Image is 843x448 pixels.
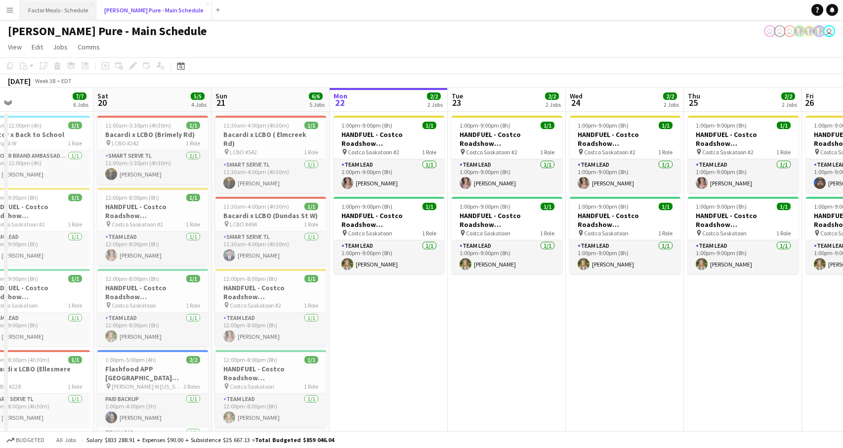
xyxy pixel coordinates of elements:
[688,130,799,148] h3: HANDFUEL - Costco Roadshow [GEOGRAPHIC_DATA], [GEOGRAPHIC_DATA]
[806,91,814,100] span: Fri
[332,97,347,108] span: 22
[578,203,629,210] span: 1:00pm-9:00pm (8h)
[5,435,46,446] button: Budgeted
[422,203,436,210] span: 1/1
[452,240,562,274] app-card-role: Team Lead1/11:00pm-9:00pm (8h)[PERSON_NAME]
[334,91,347,100] span: Mon
[54,436,78,444] span: All jobs
[776,148,791,156] span: 1 Role
[230,221,257,228] span: LCBO #494
[452,91,463,100] span: Tue
[578,122,629,129] span: 1:00pm-9:00pm (8h)
[215,116,326,193] app-job-card: 11:30am-4:00pm (4h30m)1/1Bacardi x LCBO ( Elmcreek Rd) LCBO #5421 RoleSmart Serve TL1/111:30am-4:...
[702,148,754,156] span: Costco Saskatoon #2
[540,229,554,237] span: 1 Role
[230,148,257,156] span: LCBO #542
[186,221,200,228] span: 1 Role
[223,122,289,129] span: 11:30am-4:00pm (4h30m)
[659,122,673,129] span: 1/1
[191,92,205,100] span: 5/5
[658,148,673,156] span: 1 Role
[68,122,82,129] span: 1/1
[570,159,680,193] app-card-role: Team Lead1/11:00pm-9:00pm (8h)[PERSON_NAME]
[696,203,747,210] span: 1:00pm-9:00pm (8h)
[183,383,200,390] span: 2 Roles
[452,130,562,148] h3: HANDFUEL - Costco Roadshow [GEOGRAPHIC_DATA], [GEOGRAPHIC_DATA]
[68,383,82,390] span: 1 Role
[97,269,208,346] app-job-card: 12:00pm-8:00pm (8h)1/1HANDFUEL - Costco Roadshow [GEOGRAPHIC_DATA], [GEOGRAPHIC_DATA] Costco Sask...
[304,148,318,156] span: 1 Role
[466,148,517,156] span: Costco Saskatoon #2
[16,437,44,444] span: Budgeted
[348,148,399,156] span: Costco Saskatoon #2
[541,203,554,210] span: 1/1
[688,197,799,274] div: 1:00pm-9:00pm (8h)1/1HANDFUEL - Costco Roadshow [GEOGRAPHIC_DATA], [GEOGRAPHIC_DATA] Costco Saska...
[664,101,679,108] div: 2 Jobs
[215,364,326,382] h3: HANDFUEL - Costco Roadshow [GEOGRAPHIC_DATA], [GEOGRAPHIC_DATA]
[460,203,510,210] span: 1:00pm-9:00pm (8h)
[688,116,799,193] div: 1:00pm-9:00pm (8h)1/1HANDFUEL - Costco Roadshow [GEOGRAPHIC_DATA], [GEOGRAPHIC_DATA] Costco Saska...
[304,221,318,228] span: 1 Role
[215,269,326,346] app-job-card: 12:00pm-8:00pm (8h)1/1HANDFUEL - Costco Roadshow [GEOGRAPHIC_DATA], [GEOGRAPHIC_DATA] Costco Sask...
[823,25,835,37] app-user-avatar: Tifany Scifo
[782,101,797,108] div: 2 Jobs
[309,92,323,100] span: 6/6
[8,76,31,86] div: [DATE]
[73,92,86,100] span: 7/7
[97,188,208,265] app-job-card: 12:00pm-8:00pm (8h)1/1HANDFUEL - Costco Roadshow [GEOGRAPHIC_DATA], [GEOGRAPHIC_DATA] Costco Sask...
[777,122,791,129] span: 1/1
[105,122,171,129] span: 11:00am-3:30pm (4h30m)
[97,231,208,265] app-card-role: Team Lead1/112:00pm-8:00pm (8h)[PERSON_NAME]
[781,92,795,100] span: 2/2
[186,356,200,363] span: 2/2
[97,150,208,184] app-card-role: Smart Serve TL1/111:00am-3:30pm (4h30m)[PERSON_NAME]
[570,116,680,193] div: 1:00pm-9:00pm (8h)1/1HANDFUEL - Costco Roadshow [GEOGRAPHIC_DATA], [GEOGRAPHIC_DATA] Costco Saska...
[8,43,22,51] span: View
[68,275,82,282] span: 1/1
[452,197,562,274] app-job-card: 1:00pm-9:00pm (8h)1/1HANDFUEL - Costco Roadshow [GEOGRAPHIC_DATA], [GEOGRAPHIC_DATA] Costco Saska...
[702,229,747,237] span: Costco Saskatoon
[570,197,680,274] div: 1:00pm-9:00pm (8h)1/1HANDFUEL - Costco Roadshow [GEOGRAPHIC_DATA], [GEOGRAPHIC_DATA] Costco Saska...
[541,122,554,129] span: 1/1
[97,364,208,382] h3: Flashfood APP [GEOGRAPHIC_DATA] [GEOGRAPHIC_DATA], [GEOGRAPHIC_DATA]
[341,203,392,210] span: 1:00pm-9:00pm (8h)
[112,383,183,390] span: [PERSON_NAME] W [US_STATE][GEOGRAPHIC_DATA]
[68,302,82,309] span: 1 Role
[255,436,334,444] span: Total Budgeted $859 046.04
[334,130,444,148] h3: HANDFUEL - Costco Roadshow [GEOGRAPHIC_DATA], [GEOGRAPHIC_DATA]
[804,97,814,108] span: 26
[4,41,26,53] a: View
[68,139,82,147] span: 1 Role
[584,148,635,156] span: Costco Saskatoon #2
[688,240,799,274] app-card-role: Team Lead1/11:00pm-9:00pm (8h)[PERSON_NAME]
[61,77,72,85] div: EDT
[68,356,82,363] span: 1/1
[696,122,747,129] span: 1:00pm-9:00pm (8h)
[688,91,700,100] span: Thu
[688,211,799,229] h3: HANDFUEL - Costco Roadshow [GEOGRAPHIC_DATA], [GEOGRAPHIC_DATA]
[78,43,100,51] span: Comms
[776,229,791,237] span: 1 Role
[215,313,326,346] app-card-role: Team Lead1/112:00pm-8:00pm (8h)[PERSON_NAME]
[764,25,776,37] app-user-avatar: Leticia Fayzano
[230,383,274,390] span: Costco Saskatoon
[97,283,208,301] h3: HANDFUEL - Costco Roadshow [GEOGRAPHIC_DATA], [GEOGRAPHIC_DATA]
[452,116,562,193] div: 1:00pm-9:00pm (8h)1/1HANDFUEL - Costco Roadshow [GEOGRAPHIC_DATA], [GEOGRAPHIC_DATA] Costco Saska...
[223,356,277,363] span: 12:00pm-8:00pm (8h)
[215,231,326,265] app-card-role: Smart Serve TL1/111:30am-4:00pm (4h30m)[PERSON_NAME]
[658,229,673,237] span: 1 Role
[186,302,200,309] span: 1 Role
[545,92,559,100] span: 2/2
[568,97,583,108] span: 24
[334,211,444,229] h3: HANDFUEL - Costco Roadshow [GEOGRAPHIC_DATA], [GEOGRAPHIC_DATA]
[546,101,561,108] div: 2 Jobs
[68,194,82,201] span: 1/1
[96,97,108,108] span: 20
[540,148,554,156] span: 1 Role
[186,275,200,282] span: 1/1
[28,41,47,53] a: Edit
[460,122,510,129] span: 1:00pm-9:00pm (8h)
[422,122,436,129] span: 1/1
[215,197,326,265] app-job-card: 11:30am-4:00pm (4h30m)1/1Bacardi x LCBO (Dundas St W) LCBO #4941 RoleSmart Serve TL1/111:30am-4:0...
[304,383,318,390] span: 1 Role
